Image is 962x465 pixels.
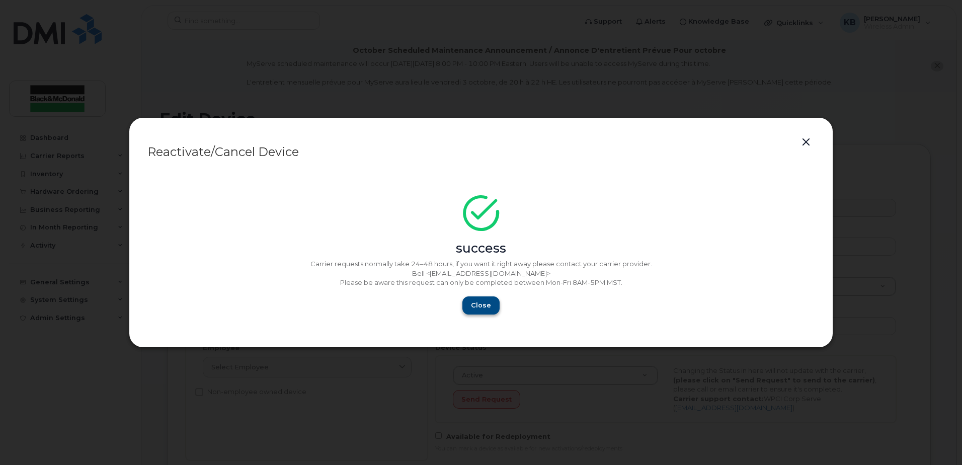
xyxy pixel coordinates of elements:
[147,278,815,287] p: Please be aware this request can only be completed between Mon-Fri 8AM-5PM MST.
[147,259,815,269] p: Carrier requests normally take 24–48 hours, if you want it right away please contact your carrier...
[147,240,815,258] div: success
[462,296,500,315] button: Close
[147,146,815,158] div: Reactivate/Cancel Device
[471,300,491,310] span: Close
[147,269,815,278] p: Bell <[EMAIL_ADDRESS][DOMAIN_NAME]>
